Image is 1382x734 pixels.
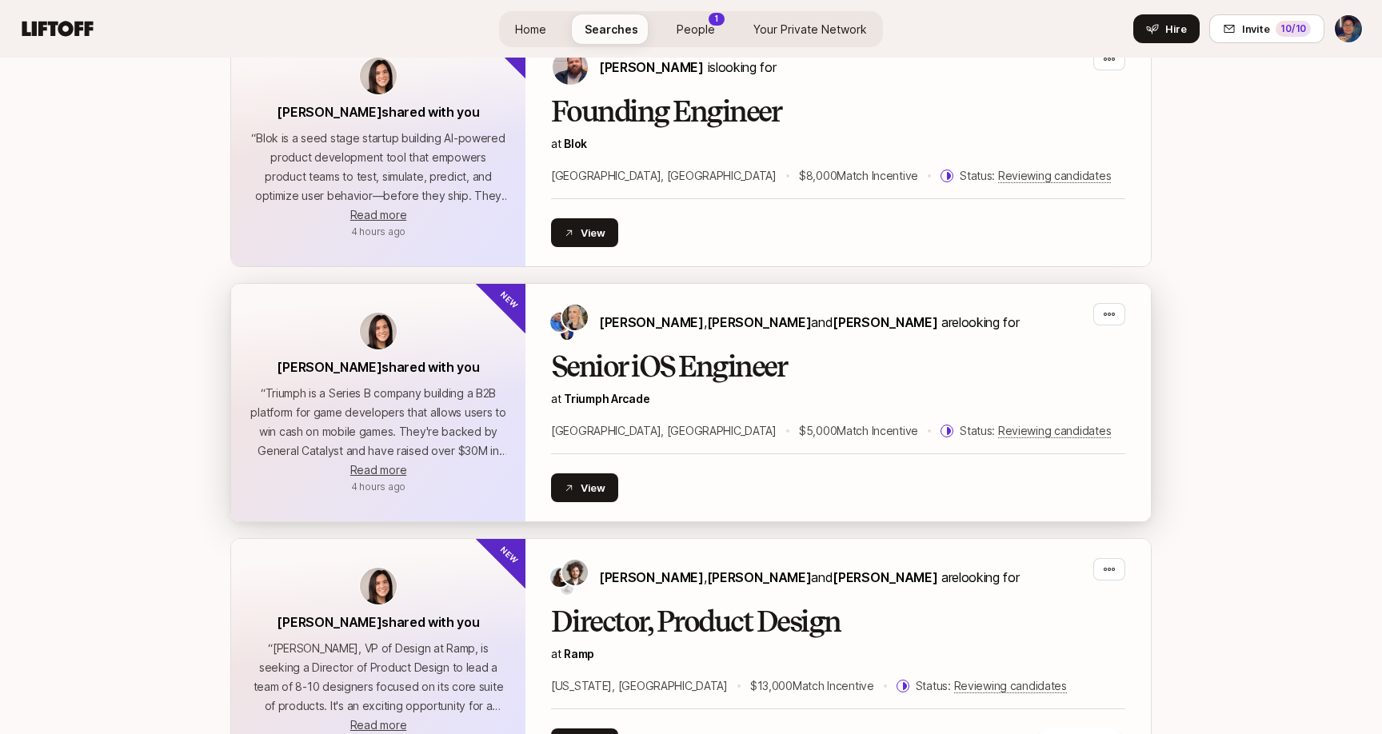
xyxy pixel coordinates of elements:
[1133,14,1200,43] button: Hire
[741,14,880,44] a: Your Private Network
[350,205,406,225] button: Read more
[551,389,1125,409] p: at
[599,57,776,78] p: is looking for
[515,21,546,38] span: Home
[1276,21,1311,37] div: 10 /10
[811,569,937,585] span: and
[553,50,588,85] img: Tom Charman
[561,582,573,595] img: Christian Chung
[551,606,1125,638] h2: Director, Product Design
[551,421,777,441] p: [GEOGRAPHIC_DATA], [GEOGRAPHIC_DATA]
[350,718,406,732] span: Read more
[551,218,618,247] button: View
[1334,14,1363,43] button: Nathan Chan
[564,647,594,660] a: Ramp
[550,568,569,587] img: Monica Althoff
[960,166,1111,185] p: Status:
[360,58,397,94] img: avatar-url
[277,614,479,630] span: [PERSON_NAME] shared with you
[572,14,651,44] a: Searches
[998,424,1111,438] span: Reviewing candidates
[811,314,937,330] span: and
[599,567,1019,588] p: are looking for
[564,392,649,405] a: Triumph Arcade
[664,14,728,44] a: People1
[599,569,704,585] span: [PERSON_NAME]
[677,21,715,38] span: People
[473,257,553,336] div: New
[562,560,588,585] img: Diego Zaks
[360,313,397,349] img: avatar-url
[1335,15,1362,42] img: Nathan Chan
[551,473,618,502] button: View
[599,59,704,75] span: [PERSON_NAME]
[599,314,704,330] span: [PERSON_NAME]
[551,644,1125,664] p: at
[960,421,1111,441] p: Status:
[707,314,812,330] span: [PERSON_NAME]
[564,137,587,150] span: Blok
[551,134,1125,154] p: at
[561,327,573,340] img: Jacob Brooks
[704,569,812,585] span: ,
[551,676,728,696] p: [US_STATE], [GEOGRAPHIC_DATA]
[350,463,406,477] span: Read more
[360,568,397,604] img: avatar-url
[1209,14,1324,43] button: Invite10/10
[799,421,918,441] p: $5,000 Match Incentive
[954,679,1067,693] span: Reviewing candidates
[715,13,718,25] p: 1
[707,569,812,585] span: [PERSON_NAME]
[750,676,874,696] p: $13,000 Match Incentive
[799,166,918,185] p: $8,000 Match Incentive
[551,96,1125,128] h2: Founding Engineer
[502,14,559,44] a: Home
[1165,21,1187,37] span: Hire
[551,351,1125,383] h2: Senior iOS Engineer
[550,313,569,332] img: Jared Geller
[562,305,588,330] img: Kaydee Lindstrom
[350,461,406,480] button: Read more
[350,208,406,221] span: Read more
[1242,21,1269,37] span: Invite
[833,314,937,330] span: [PERSON_NAME]
[250,639,506,716] p: “ [PERSON_NAME], VP of Design at Ramp, is seeking a Director of Product Design to lead a team of ...
[551,166,777,185] p: [GEOGRAPHIC_DATA], [GEOGRAPHIC_DATA]
[277,359,479,375] span: [PERSON_NAME] shared with you
[277,104,479,120] span: [PERSON_NAME] shared with you
[599,312,1019,333] p: are looking for
[833,569,937,585] span: [PERSON_NAME]
[998,169,1111,183] span: Reviewing candidates
[916,676,1067,696] p: Status:
[473,512,553,591] div: New
[250,384,506,461] p: “ Triumph is a Series B company building a B2B platform for game developers that allows users to ...
[351,481,405,493] span: October 8, 2025 7:03am
[753,21,867,38] span: Your Private Network
[250,129,506,205] p: “ Blok is a seed stage startup building AI-powered product development tool that empowers product...
[585,21,638,38] span: Searches
[704,314,812,330] span: ,
[351,225,405,237] span: October 8, 2025 7:03am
